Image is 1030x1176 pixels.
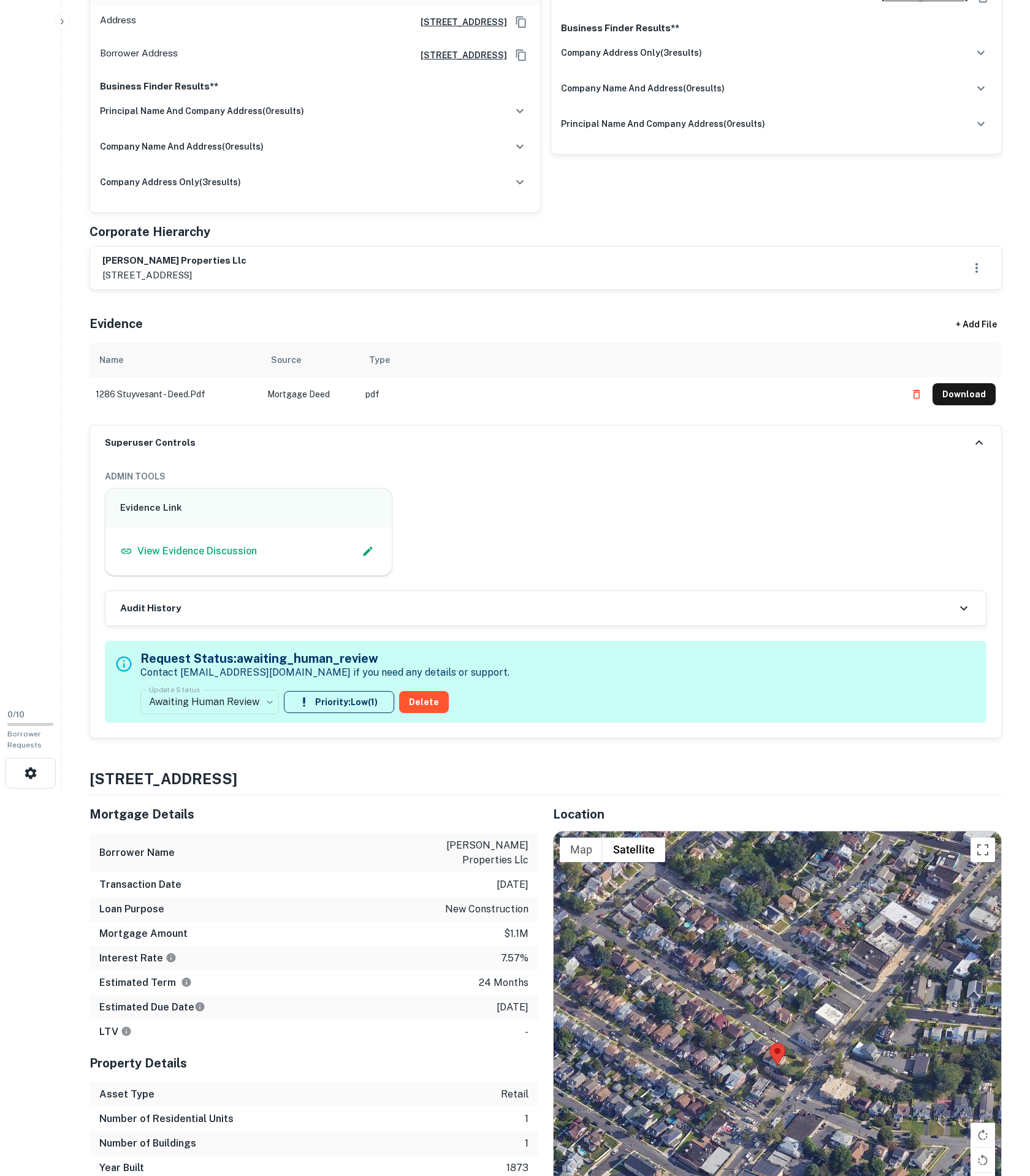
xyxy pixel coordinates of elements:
p: Contact [EMAIL_ADDRESS][DOMAIN_NAME] if you need any details or support. [140,665,509,680]
svg: Estimate is based on a standard schedule for this type of loan. [194,1001,205,1012]
h6: LTV [99,1025,132,1039]
span: 0 / 10 [7,710,25,719]
h6: ADMIN TOOLS [105,470,986,483]
p: Business Finder Results** [561,21,991,36]
svg: LTVs displayed on the website are for informational purposes only and may be reported incorrectly... [121,1026,132,1037]
div: Name [99,353,123,367]
th: Name [90,343,261,377]
h6: Year Built [99,1161,144,1175]
h6: company address only ( 3 results) [100,175,241,189]
p: 1 [525,1112,528,1126]
p: 7.57% [501,951,528,966]
iframe: Chat Widget [969,1078,1030,1137]
h5: Location [553,805,1002,823]
th: Type [359,343,899,377]
td: pdf [359,377,899,411]
h6: principal name and company address ( 0 results) [100,104,304,118]
p: retail [501,1087,528,1102]
button: Download [933,383,996,405]
h6: Asset Type [99,1087,154,1102]
p: - [525,1025,528,1039]
label: Update Status [149,684,200,695]
div: Source [271,353,301,367]
button: Show satellite imagery [603,838,665,862]
button: Priority:Low(1) [284,691,394,713]
p: View Evidence Discussion [137,544,257,559]
h5: Mortgage Details [90,805,538,823]
svg: Term is based on a standard schedule for this type of loan. [181,977,192,988]
h6: Borrower Name [99,846,175,860]
p: $1.1m [504,926,528,941]
h6: principal name and company address ( 0 results) [561,117,765,131]
h5: Evidence [90,315,143,333]
h6: Estimated Term [99,976,192,990]
a: View Evidence Discussion [120,544,257,559]
button: Edit Slack Link [359,542,377,560]
h6: Number of Residential Units [99,1112,234,1126]
button: Copy Address [512,13,530,31]
div: + Add File [933,313,1019,335]
p: Borrower Address [100,46,178,64]
h6: Mortgage Amount [99,926,188,941]
h6: Superuser Controls [105,436,196,450]
h5: Corporate Hierarchy [90,223,210,241]
p: 24 months [479,976,528,990]
h6: Evidence Link [120,501,377,515]
div: Awaiting Human Review [140,685,279,719]
h4: [STREET_ADDRESS] [90,768,1002,790]
td: 1286 stuyvesant - deed.pdf [90,377,261,411]
h6: Estimated Due Date [99,1000,205,1015]
button: Toggle fullscreen view [971,838,995,862]
button: Copy Address [512,46,530,64]
h6: company name and address ( 0 results) [561,82,725,95]
h6: Transaction Date [99,877,181,892]
h6: company address only ( 3 results) [561,46,702,59]
svg: The interest rates displayed on the website are for informational purposes only and may be report... [166,952,177,963]
td: Mortgage Deed [261,377,359,411]
h6: Loan Purpose [99,902,164,917]
p: Business Finder Results** [100,79,530,94]
p: Address [100,13,136,31]
button: Show street map [560,838,603,862]
h5: Request Status: awaiting_human_review [140,649,509,668]
h6: Audit History [120,601,181,616]
a: [STREET_ADDRESS] [411,15,507,29]
span: Borrower Requests [7,730,42,749]
p: [DATE] [497,1000,528,1015]
button: Rotate map counterclockwise [971,1148,995,1172]
p: 1 [525,1136,528,1151]
button: Delete [399,691,449,713]
h6: company name and address ( 0 results) [100,140,264,153]
p: [PERSON_NAME] properties llc [418,838,528,868]
p: [DATE] [497,877,528,892]
h6: Number of Buildings [99,1136,196,1151]
h6: [PERSON_NAME] properties llc [102,254,246,268]
p: [STREET_ADDRESS] [102,268,246,283]
p: 1873 [506,1161,528,1175]
div: scrollable content [90,343,1002,425]
th: Source [261,343,359,377]
div: Type [369,353,390,367]
button: Delete file [906,384,928,404]
p: new construction [445,902,528,917]
h6: Interest Rate [99,951,177,966]
h5: Property Details [90,1054,538,1072]
a: [STREET_ADDRESS] [411,48,507,62]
